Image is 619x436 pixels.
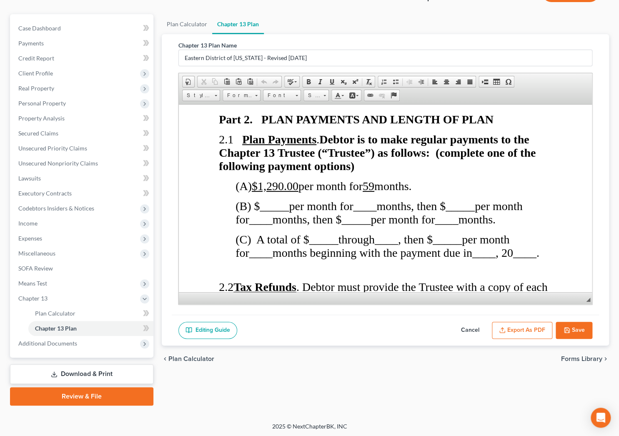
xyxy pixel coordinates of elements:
[349,76,361,87] a: Superscript
[376,90,388,101] a: Unlink
[258,76,270,87] a: Undo
[263,90,301,101] a: Font
[162,14,212,34] a: Plan Calculator
[57,128,331,155] span: per month for
[18,205,94,212] span: Codebtors Insiders & Notices
[179,105,592,292] iframe: Rich Text Editor, document-ckeditor
[179,50,592,66] input: Enter name...
[556,322,592,339] button: Save
[364,90,376,101] a: Link
[162,356,168,362] i: chevron_left
[415,76,427,87] a: Increase Indent
[182,90,220,101] a: Styles
[492,322,552,339] button: Export as PDF
[18,70,53,77] span: Client Profile
[304,90,321,101] span: Size
[12,126,153,141] a: Secured Claims
[403,76,415,87] a: Decrease Indent
[18,115,65,122] span: Property Analysis
[586,298,590,302] span: Resize
[464,76,476,87] a: Justify
[18,280,47,287] span: Means Test
[160,128,196,141] span: through
[18,25,61,32] span: Case Dashboard
[317,142,361,155] span: , 20 .
[28,321,153,336] a: Chapter 13 Plan
[18,100,66,107] span: Personal Property
[12,51,153,66] a: Credit Report
[18,220,38,227] span: Income
[363,76,375,87] a: Remove Format
[212,14,264,34] a: Chapter 13 Plan
[12,36,153,51] a: Payments
[303,90,329,101] a: Size
[263,90,293,101] span: Font
[35,325,77,332] span: Chapter 13 Plan
[254,128,283,141] span: _____
[192,108,256,121] span: per month for
[452,76,464,87] a: Align Right
[28,306,153,321] a: Plan Calculator
[223,90,252,101] span: Format
[10,387,153,406] a: Review & File
[35,310,75,317] span: Plan Calculator
[12,186,153,201] a: Executory Contracts
[223,90,261,101] a: Format
[12,171,153,186] a: Lawsuits
[270,76,281,87] a: Redo
[10,364,153,384] a: Download & Print
[94,142,293,155] span: months beginning with the payment due in
[12,21,153,36] a: Case Dashboard
[162,356,214,362] button: chevron_left Plan Calculator
[12,156,153,171] a: Unsecured Nonpriority Claims
[244,76,256,87] a: Paste from Word
[429,76,441,87] a: Align Left
[18,190,72,197] span: Executory Contracts
[332,90,346,101] a: Text Color
[198,76,209,87] a: Cut
[219,128,254,141] span: , then $
[18,250,55,257] span: Miscellaneous
[18,130,58,137] span: Secured Claims
[388,90,399,101] a: Anchor
[183,76,194,87] a: Document Properties
[18,295,48,302] span: Chapter 13
[18,175,41,182] span: Lawsuits
[12,261,153,276] a: SOFA Review
[378,76,390,87] a: Insert/Remove Numbered List
[18,160,98,167] span: Unsecured Nonpriority Claims
[18,55,54,62] span: Credit Report
[221,76,233,87] a: Paste
[178,41,237,50] label: Chapter 13 Plan Name
[178,322,237,339] a: Editing Guide
[12,141,153,156] a: Unsecured Priority Claims
[293,142,317,155] span: ____
[346,90,361,101] a: Background Color
[561,356,609,362] button: Forms Library chevron_right
[18,85,54,92] span: Real Property
[18,340,77,347] span: Additional Documents
[130,128,160,141] span: _____
[70,142,94,155] span: ____
[479,76,491,87] a: Insert Page Break for Printing
[12,111,153,126] a: Property Analysis
[338,76,349,87] a: Subscript
[18,145,87,152] span: Unsecured Priority Claims
[279,108,316,121] span: months.
[209,76,221,87] a: Copy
